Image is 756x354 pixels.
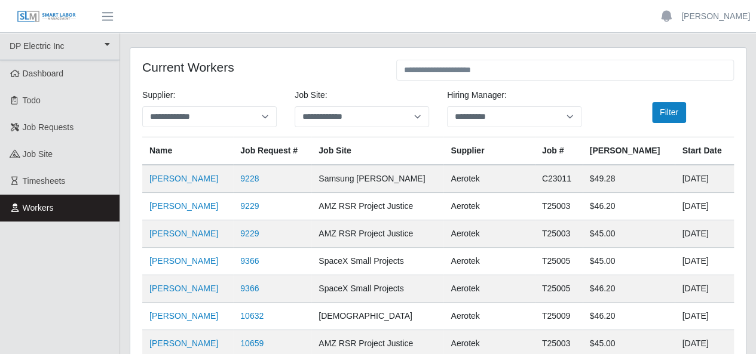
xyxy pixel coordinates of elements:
[675,220,734,248] td: [DATE]
[23,149,53,159] span: job site
[149,311,218,321] a: [PERSON_NAME]
[311,137,443,165] th: job site
[535,303,583,330] td: T25009
[443,137,534,165] th: Supplier
[17,10,76,23] img: SLM Logo
[583,165,675,193] td: $49.28
[240,201,259,211] a: 9229
[149,284,218,293] a: [PERSON_NAME]
[142,89,175,101] label: Supplier:
[149,338,218,348] a: [PERSON_NAME]
[443,165,534,193] td: Aerotek
[443,303,534,330] td: Aerotek
[142,60,378,75] h4: Current Workers
[443,193,534,220] td: Aerotek
[583,137,675,165] th: [PERSON_NAME]
[652,102,686,123] button: Filter
[240,256,259,266] a: 9366
[311,220,443,248] td: AMZ RSR Project Justice
[443,275,534,303] td: Aerotek
[583,303,675,330] td: $46.20
[675,193,734,220] td: [DATE]
[311,165,443,193] td: Samsung [PERSON_NAME]
[675,303,734,330] td: [DATE]
[149,201,218,211] a: [PERSON_NAME]
[240,284,259,293] a: 9366
[583,275,675,303] td: $46.20
[23,203,54,213] span: Workers
[311,193,443,220] td: AMZ RSR Project Justice
[583,193,675,220] td: $46.20
[583,248,675,275] td: $45.00
[311,248,443,275] td: SpaceX Small Projects
[240,311,264,321] a: 10632
[443,220,534,248] td: Aerotek
[443,248,534,275] td: Aerotek
[535,165,583,193] td: C23011
[311,275,443,303] td: SpaceX Small Projects
[675,165,734,193] td: [DATE]
[240,338,264,348] a: 10659
[149,229,218,238] a: [PERSON_NAME]
[675,137,734,165] th: Start Date
[675,248,734,275] td: [DATE]
[233,137,311,165] th: Job Request #
[535,248,583,275] td: T25005
[23,176,66,186] span: Timesheets
[23,122,74,132] span: Job Requests
[149,174,218,183] a: [PERSON_NAME]
[535,137,583,165] th: Job #
[447,89,507,101] label: Hiring Manager:
[535,275,583,303] td: T25005
[149,256,218,266] a: [PERSON_NAME]
[681,10,750,23] a: [PERSON_NAME]
[23,96,41,105] span: Todo
[295,89,327,101] label: job site:
[240,174,259,183] a: 9228
[583,220,675,248] td: $45.00
[675,275,734,303] td: [DATE]
[311,303,443,330] td: [DEMOGRAPHIC_DATA]
[535,220,583,248] td: T25003
[23,69,64,78] span: Dashboard
[535,193,583,220] td: T25003
[240,229,259,238] a: 9229
[142,137,233,165] th: Name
